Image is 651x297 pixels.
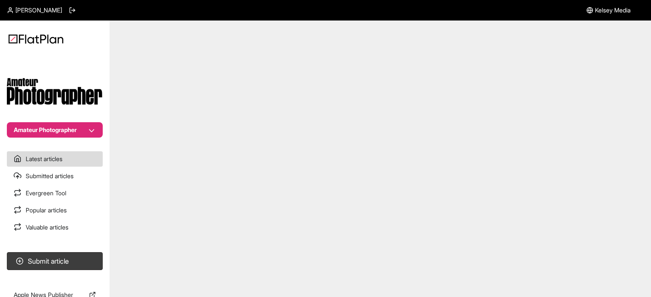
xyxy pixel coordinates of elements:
[7,122,103,138] button: Amateur Photographer
[15,6,62,15] span: [PERSON_NAME]
[7,203,103,218] a: Popular articles
[7,185,103,201] a: Evergreen Tool
[7,252,103,270] button: Submit article
[7,78,103,105] img: Publication Logo
[7,151,103,167] a: Latest articles
[9,34,63,44] img: Logo
[7,6,62,15] a: [PERSON_NAME]
[7,220,103,235] a: Valuable articles
[7,168,103,184] a: Submitted articles
[595,6,630,15] span: Kelsey Media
